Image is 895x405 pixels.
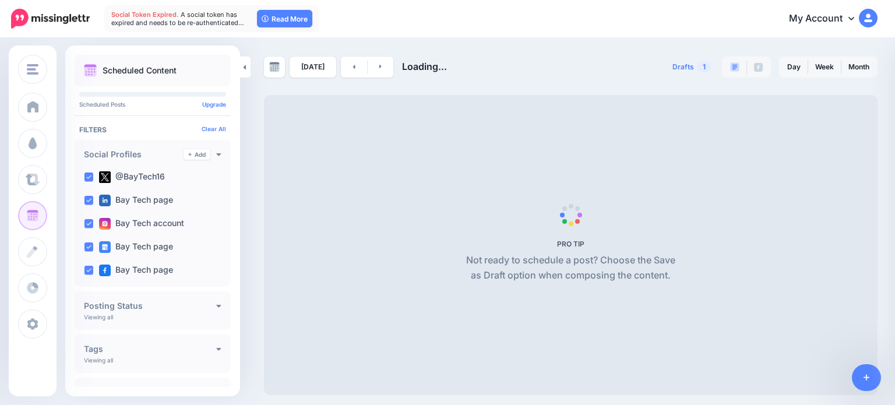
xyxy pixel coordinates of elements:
label: Bay Tech page [99,241,173,253]
h4: Posting Status [84,302,216,310]
label: @BayTech16 [99,171,165,183]
span: Loading... [402,61,447,72]
img: calendar.png [84,64,97,77]
label: Bay Tech page [99,195,173,206]
img: facebook-square.png [99,265,111,276]
a: Week [808,58,841,76]
p: Viewing all [84,314,113,321]
a: Month [841,58,876,76]
a: Drafts1 [665,57,718,78]
a: Upgrade [202,101,226,108]
p: Viewing all [84,357,113,364]
a: Day [780,58,808,76]
h4: Filters [79,125,226,134]
span: 1 [697,61,711,72]
h4: Social Profiles [84,150,184,159]
img: instagram-square.png [99,218,111,230]
p: Scheduled Posts [79,101,226,107]
a: My Account [777,5,878,33]
img: linkedin-square.png [99,195,111,206]
h5: PRO TIP [461,240,680,248]
img: twitter-square.png [99,171,111,183]
p: Scheduled Content [103,66,177,75]
img: google_business-square.png [99,241,111,253]
a: Read More [257,10,312,27]
label: Bay Tech account [99,218,184,230]
span: Drafts [672,64,694,71]
a: Clear All [202,125,226,132]
label: Bay Tech page [99,265,173,276]
span: Social Token Expired. [111,10,179,19]
span: A social token has expired and needs to be re-authenticated… [111,10,244,27]
img: Missinglettr [11,9,90,29]
a: [DATE] [290,57,336,78]
p: Not ready to schedule a post? Choose the Save as Draft option when composing the content. [461,253,680,283]
img: facebook-grey-square.png [754,63,763,72]
h4: Tags [84,345,216,353]
img: menu.png [27,64,38,75]
img: paragraph-boxed.png [730,62,739,72]
img: calendar-grey-darker.png [269,62,280,72]
a: Add [184,149,210,160]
